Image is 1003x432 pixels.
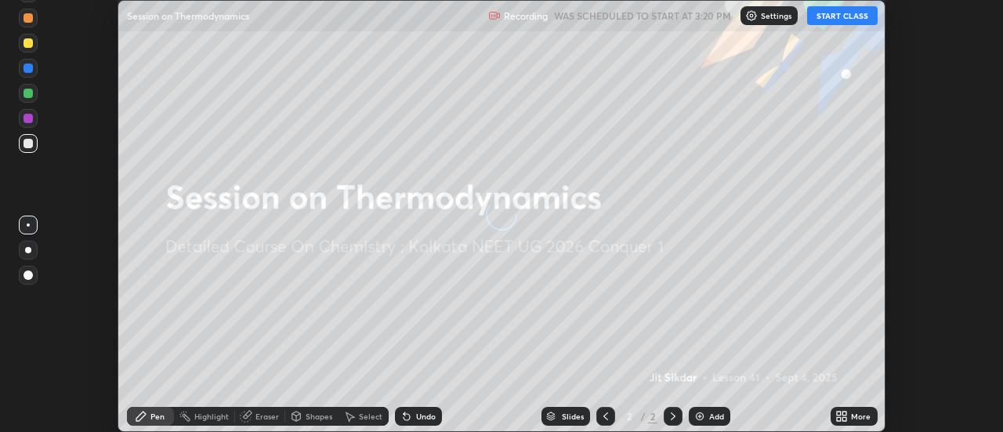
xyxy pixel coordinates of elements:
img: class-settings-icons [745,9,758,22]
img: add-slide-button [693,410,706,423]
div: Undo [416,412,436,420]
img: recording.375f2c34.svg [488,9,501,22]
div: More [851,412,871,420]
div: Highlight [194,412,229,420]
button: START CLASS [807,6,878,25]
p: Recording [504,10,548,22]
p: Settings [761,12,791,20]
p: Session on Thermodynamics [127,9,249,22]
div: Add [709,412,724,420]
div: Slides [562,412,584,420]
div: Pen [150,412,165,420]
div: Shapes [306,412,332,420]
h5: WAS SCHEDULED TO START AT 3:20 PM [554,9,731,23]
div: 2 [648,409,657,423]
div: Eraser [255,412,279,420]
div: / [640,412,645,421]
div: Select [359,412,382,420]
div: 2 [621,412,637,421]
